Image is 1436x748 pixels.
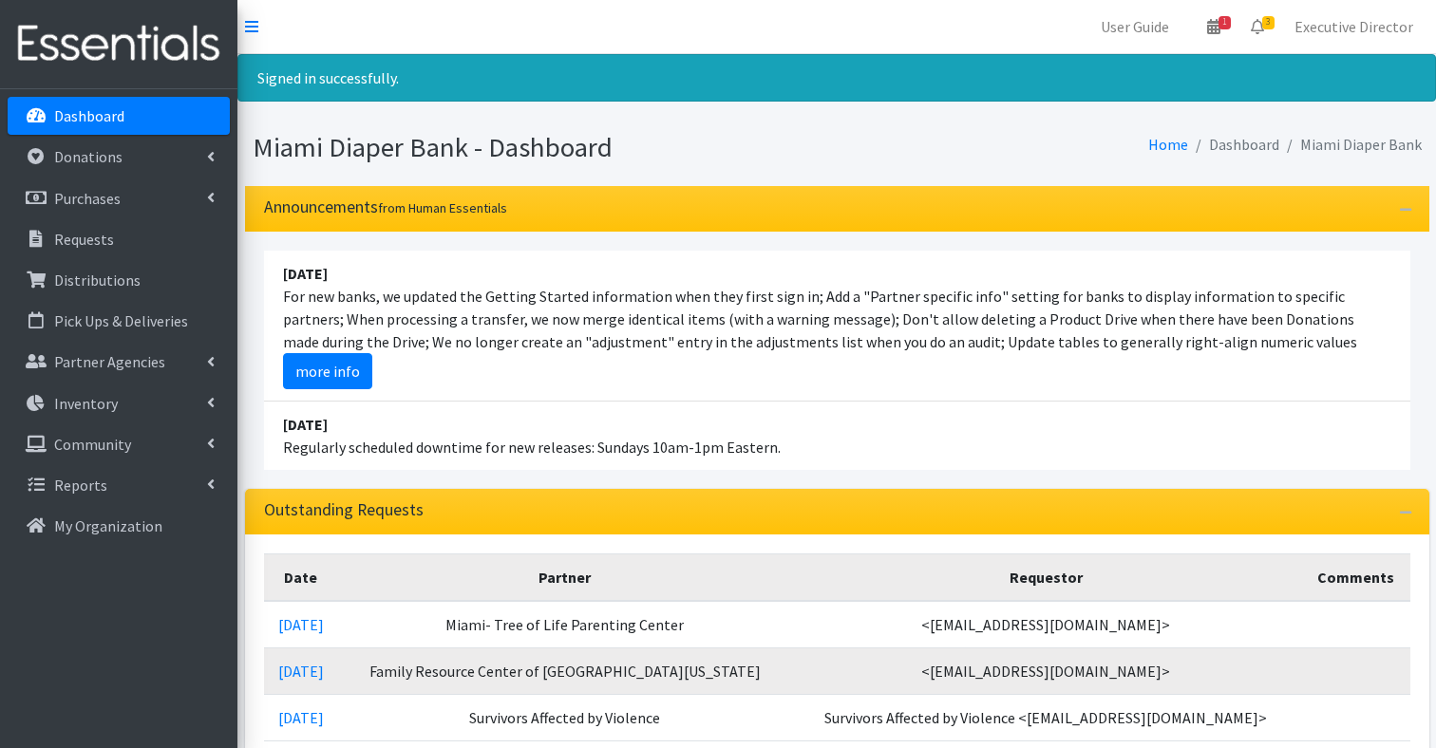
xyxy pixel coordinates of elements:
[8,97,230,135] a: Dashboard
[264,402,1410,470] li: Regularly scheduled downtime for new releases: Sundays 10am-1pm Eastern.
[283,415,328,434] strong: [DATE]
[54,476,107,495] p: Reports
[8,466,230,504] a: Reports
[8,302,230,340] a: Pick Ups & Deliveries
[1262,16,1275,29] span: 3
[1236,8,1279,46] a: 3
[1279,8,1428,46] a: Executive Director
[8,507,230,545] a: My Organization
[54,311,188,330] p: Pick Ups & Deliveries
[1219,16,1231,29] span: 1
[1301,553,1410,601] th: Comments
[378,199,507,216] small: from Human Essentials
[54,189,121,208] p: Purchases
[283,353,372,389] a: more info
[264,553,339,601] th: Date
[791,553,1300,601] th: Requestor
[283,264,328,283] strong: [DATE]
[237,54,1436,102] div: Signed in successfully.
[1279,131,1422,159] li: Miami Diaper Bank
[1192,8,1236,46] a: 1
[338,647,791,694] td: Family Resource Center of [GEOGRAPHIC_DATA][US_STATE]
[791,694,1300,740] td: Survivors Affected by Violence <[EMAIL_ADDRESS][DOMAIN_NAME]>
[338,553,791,601] th: Partner
[54,352,165,371] p: Partner Agencies
[8,179,230,217] a: Purchases
[54,435,131,454] p: Community
[791,647,1300,694] td: <[EMAIL_ADDRESS][DOMAIN_NAME]>
[8,12,230,76] img: HumanEssentials
[278,708,324,727] a: [DATE]
[54,271,141,290] p: Distributions
[8,220,230,258] a: Requests
[8,261,230,299] a: Distributions
[264,500,424,520] h3: Outstanding Requests
[54,106,124,125] p: Dashboard
[338,601,791,648] td: Miami- Tree of Life Parenting Center
[1188,131,1279,159] li: Dashboard
[264,251,1410,402] li: For new banks, we updated the Getting Started information when they first sign in; Add a "Partner...
[253,131,830,164] h1: Miami Diaper Bank - Dashboard
[1086,8,1184,46] a: User Guide
[8,343,230,381] a: Partner Agencies
[54,516,162,535] p: My Organization
[8,138,230,176] a: Donations
[8,384,230,422] a: Inventory
[54,147,123,166] p: Donations
[54,230,114,249] p: Requests
[1148,135,1188,154] a: Home
[278,662,324,681] a: [DATE]
[791,601,1300,648] td: <[EMAIL_ADDRESS][DOMAIN_NAME]>
[8,425,230,463] a: Community
[264,197,507,217] h3: Announcements
[338,694,791,740] td: Survivors Affected by Violence
[54,394,118,413] p: Inventory
[278,615,324,634] a: [DATE]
